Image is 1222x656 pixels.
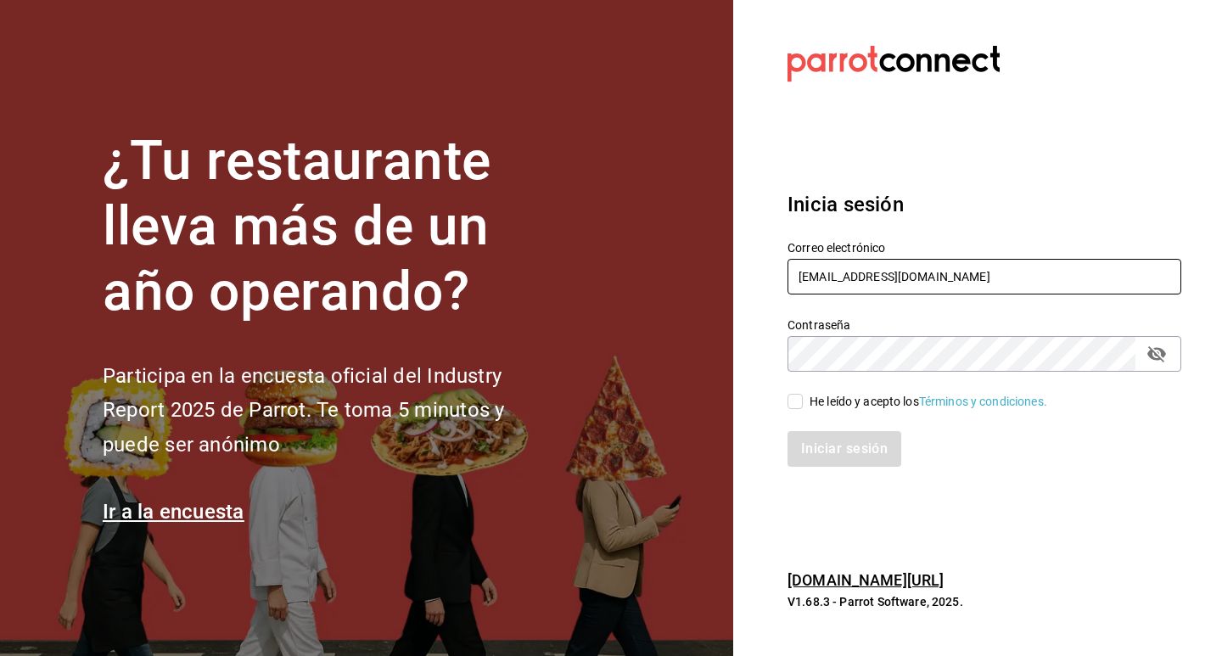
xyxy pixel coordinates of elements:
a: [DOMAIN_NAME][URL] [788,571,944,589]
label: Correo electrónico [788,242,1181,254]
a: Ir a la encuesta [103,500,244,524]
h3: Inicia sesión [788,189,1181,220]
button: passwordField [1142,339,1171,368]
a: Términos y condiciones. [919,395,1047,408]
div: He leído y acepto los [810,393,1047,411]
input: Ingresa tu correo electrónico [788,259,1181,294]
p: V1.68.3 - Parrot Software, 2025. [788,593,1181,610]
h1: ¿Tu restaurante lleva más de un año operando? [103,129,561,324]
h2: Participa en la encuesta oficial del Industry Report 2025 de Parrot. Te toma 5 minutos y puede se... [103,359,561,463]
label: Contraseña [788,319,1181,331]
